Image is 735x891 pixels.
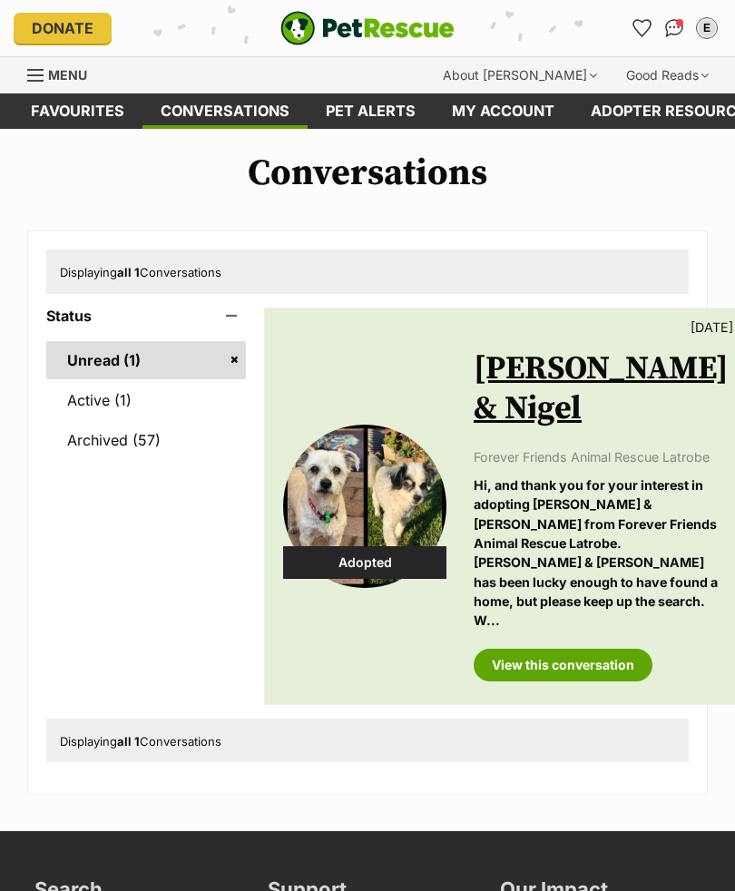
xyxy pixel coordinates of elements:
[14,13,112,44] a: Donate
[27,57,100,90] a: Menu
[46,341,246,379] a: Unread (1)
[46,308,246,324] header: Status
[60,265,221,279] span: Displaying Conversations
[117,734,140,749] strong: all 1
[283,546,446,579] div: Adopted
[627,14,721,43] ul: Account quick links
[48,67,87,83] span: Menu
[13,93,142,129] a: Favourites
[474,649,652,681] a: View this conversation
[434,93,573,129] a: My account
[46,381,246,419] a: Active (1)
[627,14,656,43] a: Favourites
[280,11,455,45] a: PetRescue
[308,93,434,129] a: Pet alerts
[660,14,689,43] a: Conversations
[430,57,610,93] div: About [PERSON_NAME]
[474,348,729,429] a: [PERSON_NAME] & Nigel
[283,425,446,588] img: Betsy & Nigel
[665,19,684,37] img: chat-41dd97257d64d25036548639549fe6c8038ab92f7586957e7f3b1b290dea8141.svg
[474,447,729,466] p: Forever Friends Animal Rescue Latrobe
[692,14,721,43] button: My account
[280,11,455,45] img: logo-e224e6f780fb5917bec1dbf3a21bbac754714ae5b6737aabdf751b685950b380.svg
[613,57,721,93] div: Good Reads
[698,19,716,37] div: E
[117,265,140,279] strong: all 1
[142,93,308,129] a: conversations
[691,318,733,337] p: [DATE]
[60,734,221,749] span: Displaying Conversations
[46,421,246,459] a: Archived (57)
[474,475,729,631] p: Hi, and thank you for your interest in adopting [PERSON_NAME] & [PERSON_NAME] from Forever Friend...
